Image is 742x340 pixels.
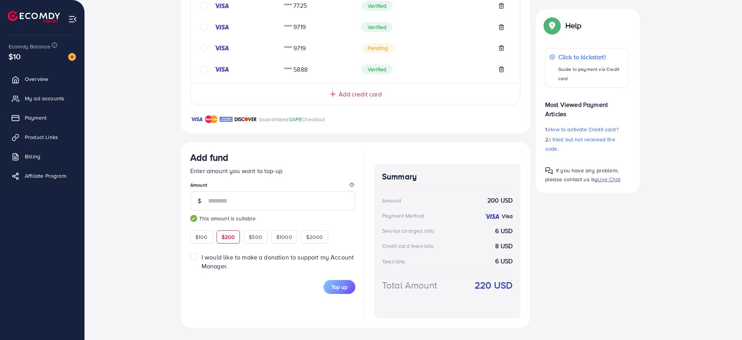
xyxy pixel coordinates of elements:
img: credit [214,66,229,72]
img: credit [214,45,229,51]
img: brand [205,115,218,124]
small: This amount is suitable [190,215,355,222]
div: Payment Method [382,212,424,220]
span: My ad accounts [25,94,64,102]
p: Enter amount you want to top-up [190,166,355,175]
a: Affiliate Program [6,168,79,184]
img: Popup guide [545,167,553,175]
iframe: Chat [709,305,736,334]
img: Popup guide [545,19,559,33]
p: 2. [545,135,629,153]
strong: 8 USD [495,242,513,251]
h4: Summary [382,172,513,182]
span: Overview [25,75,48,83]
span: Top up [331,283,348,291]
span: Verified [362,1,393,11]
strong: 6 USD [495,227,513,235]
legend: Amount [190,182,355,191]
span: SAFE [289,115,302,123]
div: Service charge [382,227,436,235]
span: $2000 [306,233,323,241]
span: I tried but not received the code. [545,136,615,153]
span: Verified [362,22,393,32]
img: logo [8,11,60,23]
span: I would like to make a donation to support my Account Manager. [201,253,354,270]
span: Ecomdy Balance [9,43,50,50]
img: brand [220,115,232,124]
img: menu [68,15,77,24]
svg: circle [200,23,208,31]
p: Help [565,21,582,30]
p: Most Viewed Payment Articles [545,94,629,118]
span: Live Chat [597,175,620,183]
span: Billing [25,153,40,160]
div: Credit card fee [382,242,436,250]
span: Product Links [25,133,58,141]
span: $1000 [276,233,292,241]
svg: circle [200,2,208,10]
small: (3.00%) [419,228,434,234]
span: Verified [362,64,393,74]
img: credit [214,24,229,30]
span: Payment [25,114,46,122]
span: $10 [9,51,21,62]
h3: Add fund [190,152,228,163]
small: (4.00%) [419,243,434,249]
span: Add credit card [339,90,381,99]
span: Pending [362,43,394,53]
p: Click to kickstart! [558,52,625,62]
a: Overview [6,71,79,87]
span: $100 [195,233,208,241]
div: Total Amount [382,278,437,292]
a: My ad accounts [6,91,79,106]
img: image [68,53,76,61]
img: credit [484,213,500,220]
a: Payment [6,110,79,125]
span: How to activate Credit card? [548,125,618,133]
p: Guide to payment via Credit card [558,65,625,83]
small: (3.00%) [390,259,405,265]
img: credit [214,3,229,9]
a: Product Links [6,129,79,145]
img: guide [190,215,197,222]
span: If you have any problem, please contact us by [545,167,618,183]
div: Tax [382,258,408,265]
span: Affiliate Program [25,172,66,180]
p: Guaranteed Checkout [259,115,325,124]
img: brand [190,115,203,124]
a: Billing [6,149,79,164]
svg: circle [200,44,208,52]
strong: 6 USD [495,257,513,266]
span: $500 [249,233,262,241]
strong: 200 USD [487,196,513,205]
p: 1. [545,125,629,134]
svg: circle [200,65,208,73]
div: Amount [382,197,401,204]
strong: 220 USD [475,278,513,292]
img: brand [234,115,257,124]
button: Top up [324,280,355,294]
span: $200 [222,233,235,241]
strong: Visa [502,212,513,220]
